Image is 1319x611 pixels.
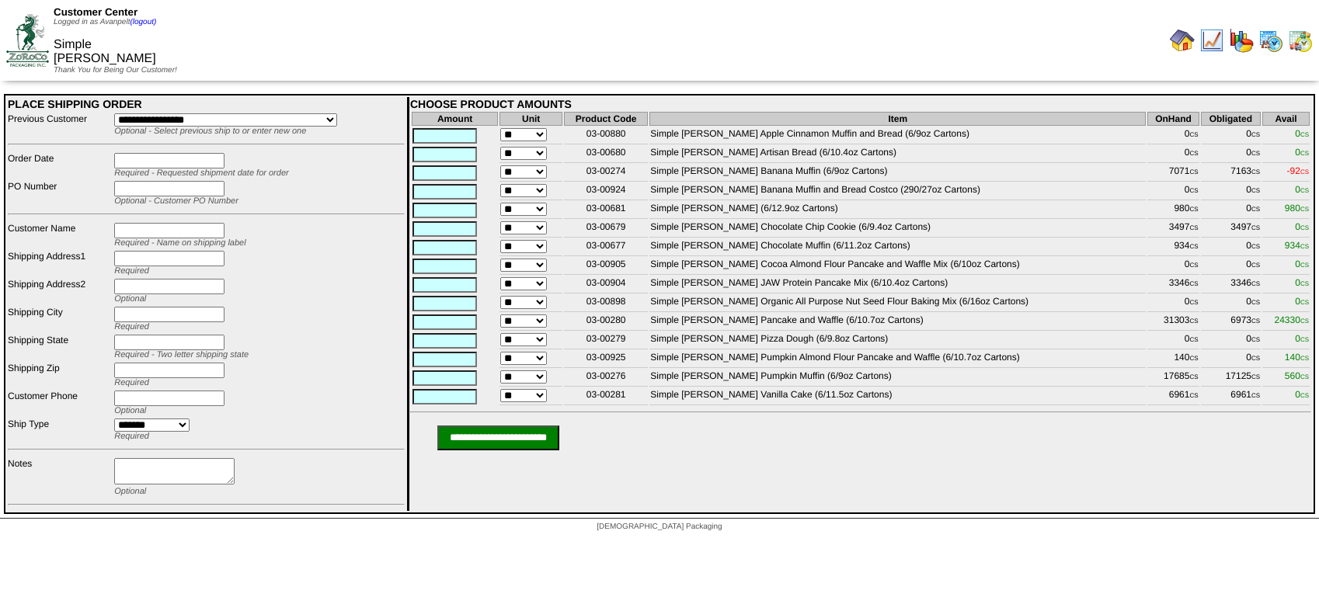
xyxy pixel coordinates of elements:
[1300,280,1309,287] span: CS
[1201,351,1262,368] td: 0
[1147,258,1199,275] td: 0
[1300,206,1309,213] span: CS
[597,522,722,531] span: [DEMOGRAPHIC_DATA] Packaging
[1295,389,1309,400] span: 0
[564,332,648,349] td: 03-00279
[649,388,1146,405] td: Simple [PERSON_NAME] Vanilla Cake (6/11.5oz Cartons)
[564,146,648,163] td: 03-00680
[114,322,149,332] span: Required
[1295,259,1309,269] span: 0
[1300,243,1309,250] span: CS
[1251,280,1260,287] span: CS
[564,258,648,275] td: 03-00905
[1295,221,1309,232] span: 0
[7,278,112,304] td: Shipping Address2
[564,314,648,331] td: 03-00280
[54,18,156,26] span: Logged in as Avanpelt
[54,66,177,75] span: Thank You for Being Our Customer!
[649,295,1146,312] td: Simple [PERSON_NAME] Organic All Purpose Nut Seed Flour Baking Mix (6/16oz Cartons)
[1201,314,1262,331] td: 6973
[1189,373,1198,380] span: CS
[54,38,156,65] span: Simple [PERSON_NAME]
[114,238,245,248] span: Required - Name on shipping label
[1251,243,1260,250] span: CS
[410,98,1311,110] div: CHOOSE PRODUCT AMOUNTS
[1251,168,1260,175] span: CS
[114,294,146,304] span: Optional
[1201,127,1262,144] td: 0
[1189,280,1198,287] span: CS
[1251,318,1260,325] span: CS
[1201,146,1262,163] td: 0
[54,6,137,18] span: Customer Center
[564,276,648,293] td: 03-00904
[649,370,1146,387] td: Simple [PERSON_NAME] Pumpkin Muffin (6/9oz Cartons)
[1300,168,1309,175] span: CS
[1258,28,1283,53] img: calendarprod.gif
[1262,112,1310,126] th: Avail
[1300,187,1309,194] span: CS
[1147,202,1199,219] td: 980
[1201,332,1262,349] td: 0
[1287,165,1309,176] span: -92
[1295,147,1309,158] span: 0
[1295,333,1309,344] span: 0
[649,202,1146,219] td: Simple [PERSON_NAME] (6/12.9oz Cartons)
[564,351,648,368] td: 03-00925
[1189,168,1198,175] span: CS
[1147,314,1199,331] td: 31303
[7,113,112,137] td: Previous Customer
[1147,146,1199,163] td: 0
[1147,351,1199,368] td: 140
[1147,370,1199,387] td: 17685
[649,220,1146,238] td: Simple [PERSON_NAME] Chocolate Chip Cookie (6/9.4oz Cartons)
[1300,262,1309,269] span: CS
[1201,258,1262,275] td: 0
[7,250,112,276] td: Shipping Address1
[564,370,648,387] td: 03-00276
[114,378,149,387] span: Required
[1189,299,1198,306] span: CS
[1189,131,1198,138] span: CS
[7,457,112,497] td: Notes
[564,239,648,256] td: 03-00677
[1189,243,1198,250] span: CS
[1300,150,1309,157] span: CS
[130,18,156,26] a: (logout)
[564,165,648,182] td: 03-00274
[1189,318,1198,325] span: CS
[1189,336,1198,343] span: CS
[1147,183,1199,200] td: 0
[1229,28,1254,53] img: graph.gif
[7,152,112,179] td: Order Date
[1199,28,1224,53] img: line_graph.gif
[7,222,112,248] td: Customer Name
[1189,224,1198,231] span: CS
[1189,262,1198,269] span: CS
[1147,165,1199,182] td: 7071
[114,168,288,178] span: Required - Requested shipment date for order
[1295,184,1309,195] span: 0
[1147,239,1199,256] td: 934
[1201,202,1262,219] td: 0
[1285,370,1309,381] span: 560
[1300,224,1309,231] span: CS
[649,127,1146,144] td: Simple [PERSON_NAME] Apple Cinnamon Muffin and Bread (6/9oz Cartons)
[649,351,1146,368] td: Simple [PERSON_NAME] Pumpkin Almond Flour Pancake and Waffle (6/10.7oz Cartons)
[7,334,112,360] td: Shipping State
[1275,314,1310,325] span: 24330
[1147,388,1199,405] td: 6961
[1147,295,1199,312] td: 0
[1300,131,1309,138] span: CS
[1201,388,1262,405] td: 6961
[1201,165,1262,182] td: 7163
[1251,299,1260,306] span: CS
[1201,370,1262,387] td: 17125
[1201,220,1262,238] td: 3497
[1285,240,1309,251] span: 934
[1170,28,1195,53] img: home.gif
[1300,355,1309,362] span: CS
[1147,220,1199,238] td: 3497
[1285,203,1309,214] span: 980
[564,388,648,405] td: 03-00281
